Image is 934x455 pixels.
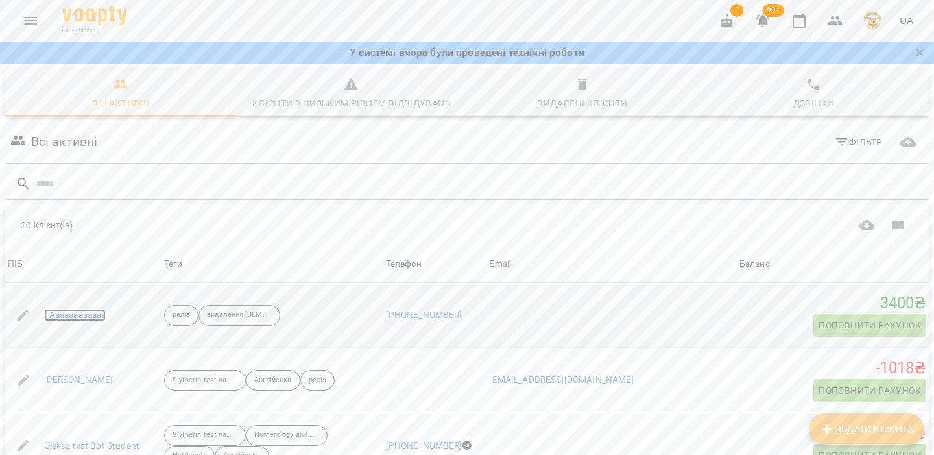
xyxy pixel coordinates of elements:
a: [PERSON_NAME] [44,374,114,387]
div: Numerology and Grammatica [246,425,328,446]
button: Додати клієнта [809,413,924,445]
p: Numerology and Grammatica [254,430,319,441]
h6: Всі активні [31,132,98,152]
a: [PHONE_NUMBER] [386,310,462,320]
a: 1Aaaaaaaaaaaa [44,309,106,322]
div: Sort [739,256,770,272]
div: реліз [164,305,199,326]
div: ПІБ [8,256,23,272]
button: Фільтр [829,130,888,154]
span: UA [900,14,913,27]
div: 20 Клієнт(ів) [21,219,462,232]
div: Sort [489,256,511,272]
div: Table Toolbar [5,204,929,246]
span: For Business [62,27,127,35]
span: 99+ [763,4,784,17]
button: Завантажити CSV [852,210,883,241]
div: Баланс [739,256,770,272]
div: Телефон [386,256,422,272]
a: Oleksa test Bot Student [44,439,139,452]
button: UA [894,8,918,32]
button: Поповнити рахунок [813,379,926,402]
div: Slytherin test name 1 [164,425,246,446]
span: Фільтр [834,134,883,150]
button: Закрити сповіщення [911,43,929,62]
div: видалення [DEMOGRAPHIC_DATA] [198,305,280,326]
h5: -700 ₴ [739,424,926,444]
img: e4fadf5fdc8e1f4c6887bfc6431a60f1.png [863,12,881,30]
button: Menu [16,5,47,36]
p: реліз [173,310,191,321]
h5: -1018 ₴ [739,358,926,378]
div: Sort [386,256,422,272]
div: Теги [164,256,381,272]
div: Видалені клієнти [537,95,627,111]
p: У системі вчора були проведені технічні роботи [350,45,584,60]
span: Телефон [386,256,485,272]
a: [PHONE_NUMBER] [386,440,462,450]
button: Показати колонки [882,210,913,241]
span: Поповнити рахунок [819,317,921,333]
button: Поповнити рахунок [813,314,926,337]
span: Додати клієнта [819,421,913,437]
a: [EMAIL_ADDRESS][DOMAIN_NAME] [489,375,634,385]
span: 1 [730,4,743,17]
span: ПІБ [8,256,159,272]
span: Баланс [739,256,926,272]
div: Email [489,256,511,272]
p: Slytherin test name 1 [173,375,237,386]
h5: 3400 ₴ [739,293,926,314]
span: Поповнити рахунок [819,383,921,399]
p: видалення [DEMOGRAPHIC_DATA] [207,310,272,321]
div: реліз [300,370,335,391]
p: Slytherin test name 1 [173,430,237,441]
div: Slytherin test name 1 [164,370,246,391]
img: Voopty Logo [62,6,127,25]
p: Англійська [254,375,292,386]
span: Email [489,256,734,272]
p: реліз [309,375,327,386]
div: Дзвінки [793,95,834,111]
div: Англійська [246,370,300,391]
div: Sort [8,256,23,272]
div: Всі активні [92,95,149,111]
div: Клієнти з низьким рівнем відвідувань [252,95,451,111]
